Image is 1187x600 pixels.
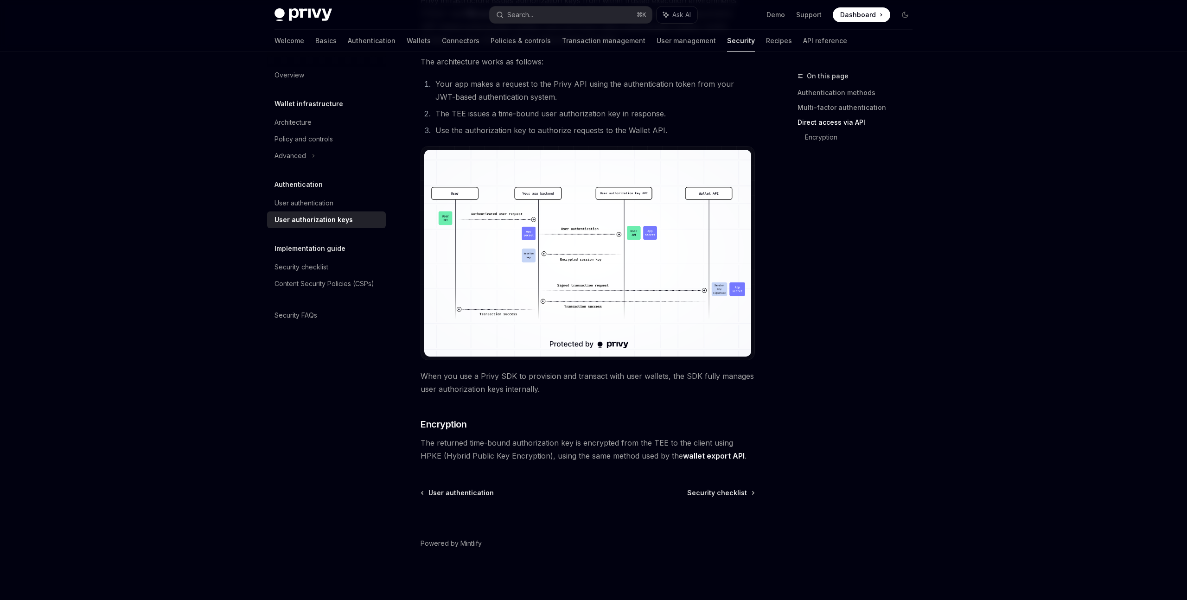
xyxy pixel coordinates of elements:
div: Security FAQs [274,310,317,321]
span: Ask AI [672,10,691,19]
h5: Wallet infrastructure [274,98,343,109]
span: Security checklist [687,488,747,498]
a: Policies & controls [491,30,551,52]
a: Security checklist [687,488,754,498]
a: Recipes [766,30,792,52]
a: Policy and controls [267,131,386,147]
span: Dashboard [840,10,876,19]
a: Security checklist [267,259,386,275]
a: Basics [315,30,337,52]
a: User authentication [267,195,386,211]
button: Toggle dark mode [898,7,913,22]
a: Wallets [407,30,431,52]
div: Security checklist [274,262,328,273]
li: The TEE issues a time-bound user authorization key in response. [433,107,755,120]
li: Use the authorization key to authorize requests to the Wallet API. [433,124,755,137]
a: Overview [267,67,386,83]
h5: Authentication [274,179,323,190]
a: User authorization keys [267,211,386,228]
div: Architecture [274,117,312,128]
div: Advanced [274,150,306,161]
a: Direct access via API [798,115,920,130]
a: Transaction management [562,30,645,52]
img: dark logo [274,8,332,21]
a: Content Security Policies (CSPs) [267,275,386,292]
span: The returned time-bound authorization key is encrypted from the TEE to the client using HPKE (Hyb... [421,436,755,462]
button: Search...⌘K [490,6,652,23]
a: Security FAQs [267,307,386,324]
a: User authentication [421,488,494,498]
a: Demo [766,10,785,19]
a: User management [657,30,716,52]
div: User authentication [274,198,333,209]
span: User authentication [428,488,494,498]
a: Multi-factor authentication [798,100,920,115]
div: Overview [274,70,304,81]
a: wallet export API [683,451,745,461]
span: ⌘ K [637,11,646,19]
a: Powered by Mintlify [421,539,482,548]
a: API reference [803,30,847,52]
div: Search... [507,9,533,20]
button: Ask AI [657,6,697,23]
a: Architecture [267,114,386,131]
a: Authentication [348,30,396,52]
li: Your app makes a request to the Privy API using the authentication token from your JWT-based auth... [433,77,755,103]
span: On this page [807,70,849,82]
a: Dashboard [833,7,890,22]
a: Support [796,10,822,19]
div: Content Security Policies (CSPs) [274,278,374,289]
a: Connectors [442,30,479,52]
div: Policy and controls [274,134,333,145]
h5: Implementation guide [274,243,345,254]
span: When you use a Privy SDK to provision and transact with user wallets, the SDK fully manages user ... [421,370,755,396]
span: Encryption [421,418,466,431]
div: User authorization keys [274,214,353,225]
a: Security [727,30,755,52]
a: Authentication methods [798,85,920,100]
span: The architecture works as follows: [421,55,755,68]
a: Encryption [805,130,920,145]
a: Welcome [274,30,304,52]
img: Server-side user authorization keys [424,150,751,357]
